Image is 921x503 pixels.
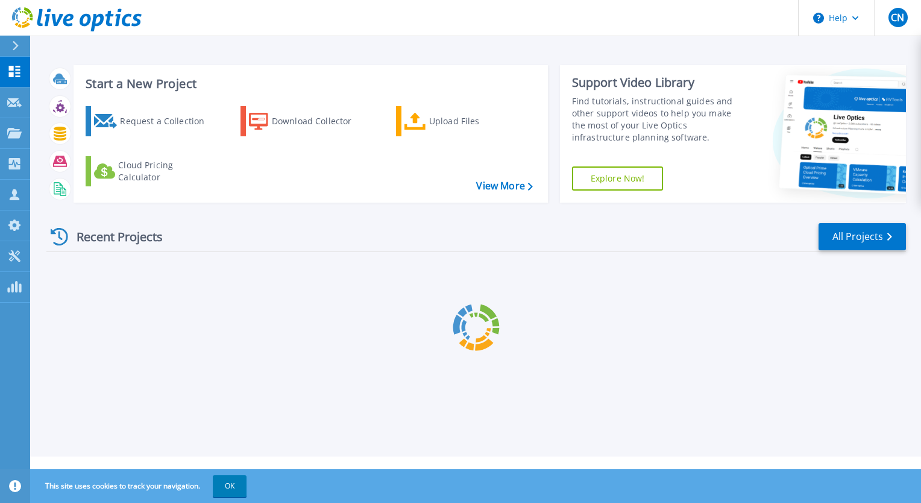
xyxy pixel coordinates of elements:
[33,475,247,497] span: This site uses cookies to track your navigation.
[46,222,179,251] div: Recent Projects
[396,106,530,136] a: Upload Files
[118,159,215,183] div: Cloud Pricing Calculator
[819,223,906,250] a: All Projects
[572,166,664,191] a: Explore Now!
[86,156,220,186] a: Cloud Pricing Calculator
[429,109,526,133] div: Upload Files
[240,106,375,136] a: Download Collector
[572,75,746,90] div: Support Video Library
[272,109,368,133] div: Download Collector
[476,180,532,192] a: View More
[120,109,216,133] div: Request a Collection
[572,95,746,144] div: Find tutorials, instructional guides and other support videos to help you make the most of your L...
[891,13,904,22] span: CN
[213,475,247,497] button: OK
[86,77,532,90] h3: Start a New Project
[86,106,220,136] a: Request a Collection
